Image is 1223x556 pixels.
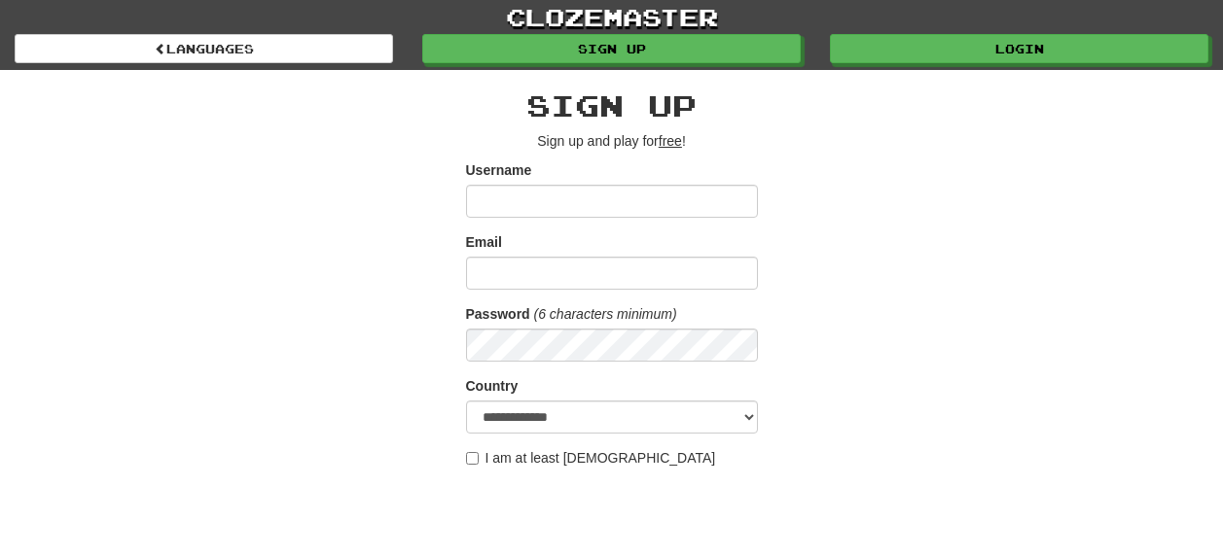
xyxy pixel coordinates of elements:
[466,304,530,324] label: Password
[466,160,532,180] label: Username
[534,306,677,322] em: (6 characters minimum)
[15,34,393,63] a: Languages
[466,452,479,465] input: I am at least [DEMOGRAPHIC_DATA]
[466,131,758,151] p: Sign up and play for !
[466,376,519,396] label: Country
[466,448,716,468] label: I am at least [DEMOGRAPHIC_DATA]
[466,477,762,553] iframe: reCAPTCHA
[466,89,758,122] h2: Sign up
[659,133,682,149] u: free
[830,34,1208,63] a: Login
[422,34,801,63] a: Sign up
[466,232,502,252] label: Email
